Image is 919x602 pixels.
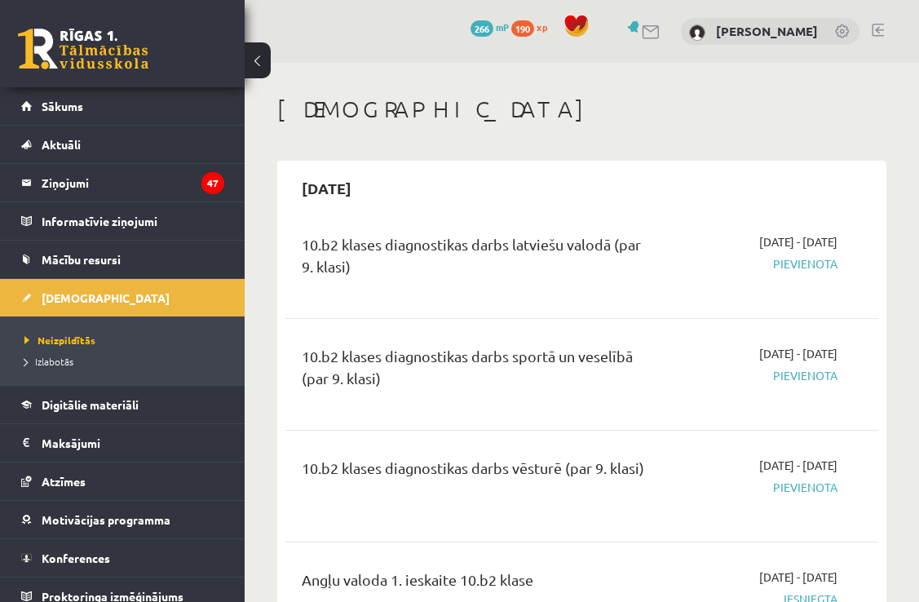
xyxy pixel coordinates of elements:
a: Neizpildītās [24,333,228,347]
span: Konferences [42,551,110,565]
span: [DATE] - [DATE] [759,457,837,474]
span: Aktuāli [42,137,81,152]
a: Konferences [21,539,224,577]
div: 10.b2 klases diagnostikas darbs latviešu valodā (par 9. klasi) [302,233,651,286]
span: [DATE] - [DATE] [759,233,837,250]
a: Digitālie materiāli [21,386,224,423]
span: Sākums [42,99,83,113]
i: 47 [201,172,224,194]
legend: Maksājumi [42,424,224,462]
span: 190 [511,20,534,37]
a: Aktuāli [21,126,224,163]
span: Atzīmes [42,474,86,489]
span: [DATE] - [DATE] [759,345,837,362]
span: 266 [471,20,493,37]
span: [DEMOGRAPHIC_DATA] [42,290,170,305]
a: Rīgas 1. Tālmācības vidusskola [18,29,148,69]
a: Atzīmes [21,463,224,500]
span: Pievienota [675,367,837,384]
a: 190 xp [511,20,555,33]
span: Motivācijas programma [42,512,170,527]
span: Digitālie materiāli [42,397,139,412]
a: Motivācijas programma [21,501,224,538]
a: 266 mP [471,20,509,33]
span: Pievienota [675,255,837,272]
span: xp [537,20,547,33]
legend: Informatīvie ziņojumi [42,202,224,240]
a: Mācību resursi [21,241,224,278]
a: [PERSON_NAME] [716,23,818,39]
span: [DATE] - [DATE] [759,569,837,586]
a: [DEMOGRAPHIC_DATA] [21,279,224,316]
h1: [DEMOGRAPHIC_DATA] [277,95,886,123]
legend: Ziņojumi [42,164,224,201]
a: Sākums [21,87,224,125]
div: Angļu valoda 1. ieskaite 10.b2 klase [302,569,651,599]
span: Izlabotās [24,355,73,368]
span: Neizpildītās [24,334,95,347]
span: Pievienota [675,479,837,496]
h2: [DATE] [285,169,368,207]
div: 10.b2 klases diagnostikas darbs sportā un veselībā (par 9. klasi) [302,345,651,397]
a: Ziņojumi47 [21,164,224,201]
span: mP [496,20,509,33]
span: Mācību resursi [42,252,121,267]
a: Maksājumi [21,424,224,462]
a: Informatīvie ziņojumi [21,202,224,240]
div: 10.b2 klases diagnostikas darbs vēsturē (par 9. klasi) [302,457,651,487]
img: Melisa Traniņa [689,24,705,41]
a: Izlabotās [24,354,228,369]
